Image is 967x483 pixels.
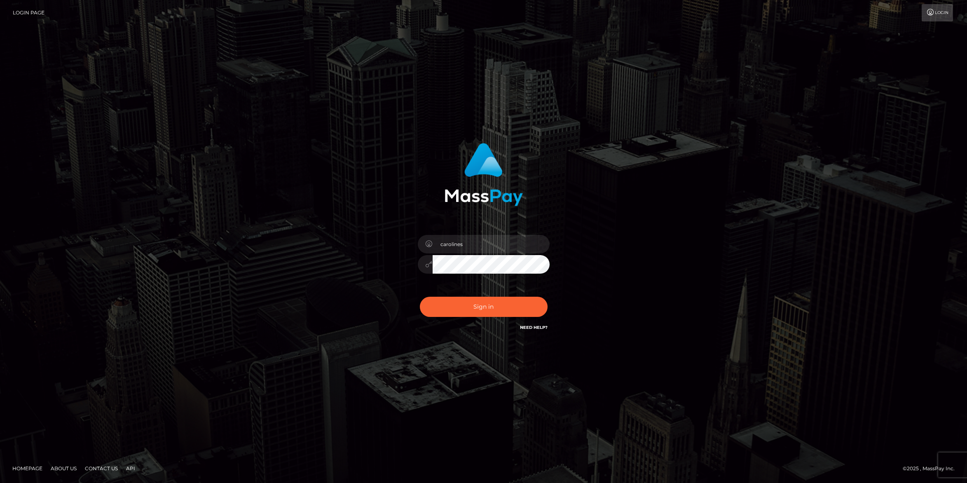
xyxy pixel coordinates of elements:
[47,462,80,475] a: About Us
[520,325,548,330] a: Need Help?
[82,462,121,475] a: Contact Us
[9,462,46,475] a: Homepage
[922,4,953,21] a: Login
[433,235,550,253] input: Username...
[13,4,44,21] a: Login Page
[420,297,548,317] button: Sign in
[903,464,961,473] div: © 2025 , MassPay Inc.
[445,143,523,206] img: MassPay Login
[123,462,138,475] a: API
